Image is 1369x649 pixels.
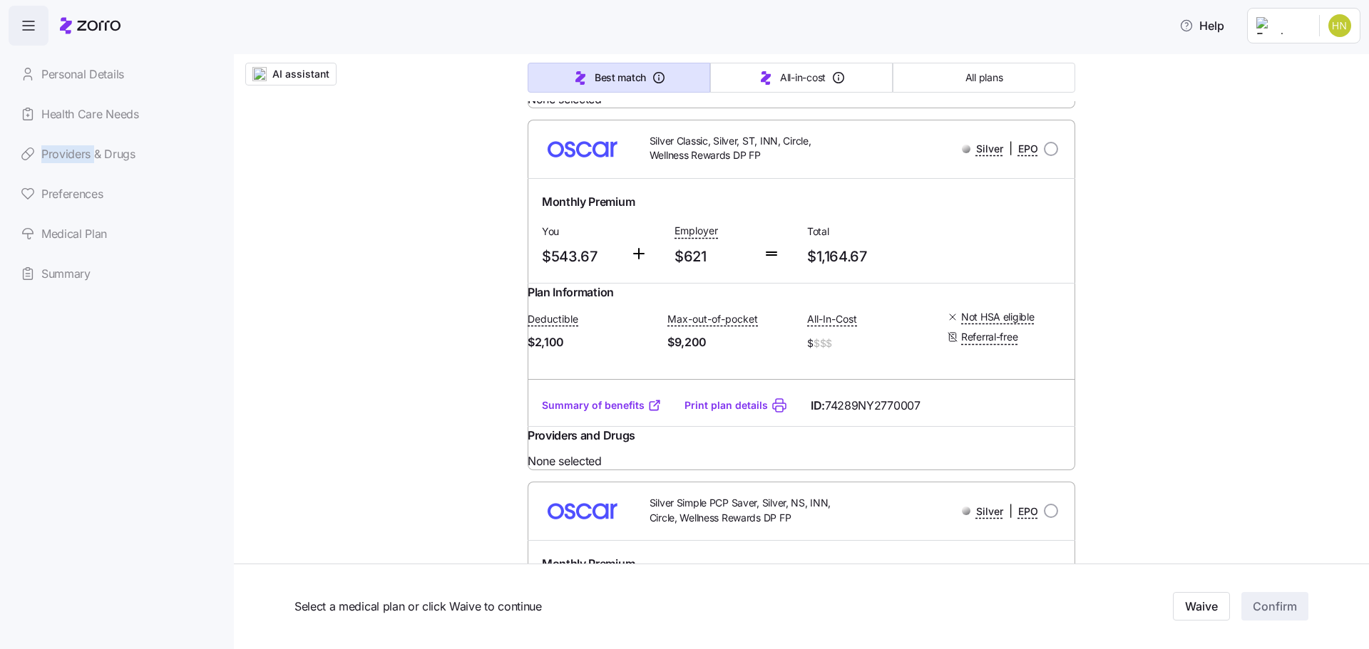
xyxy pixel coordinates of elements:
[807,224,928,239] span: Total
[807,333,935,353] span: $
[961,310,1035,324] span: Not HSA eligible
[807,312,857,326] span: All-In-Cost
[976,504,1003,519] span: Silver
[1168,11,1236,40] button: Help
[780,71,826,85] span: All-in-cost
[528,452,1075,470] span: None selected
[814,336,832,351] span: $$$
[962,140,1038,157] div: |
[528,333,656,351] span: $2,100
[811,397,921,415] span: ID:
[1018,142,1038,156] span: EPO
[965,71,1003,85] span: All plans
[539,132,627,166] img: Oscar
[1253,598,1297,616] span: Confirm
[675,245,752,269] span: $621
[825,397,921,415] span: 74289NY2770007
[961,330,1017,344] span: Referral-free
[542,224,619,239] span: You
[684,398,768,412] a: Print plan details
[1179,17,1224,34] span: Help
[245,63,337,85] button: AI assistant
[1173,593,1230,621] button: Waive
[539,494,627,528] img: Oscar
[542,555,635,573] span: Monthly Premium
[272,67,329,81] span: AI assistant
[1328,14,1351,37] img: d59caf4a4bc20bf4a1c87e7c3fe8d8f3
[976,142,1003,156] span: Silver
[294,598,967,616] span: Select a medical plan or click Waive to continue
[650,496,840,525] span: Silver Simple PCP Saver, Silver, NS, INN, Circle, Wellness Rewards DP FP
[1256,17,1308,34] img: Employer logo
[1018,504,1038,519] span: EPO
[675,224,718,238] span: Employer
[528,427,635,445] span: Providers and Drugs
[528,312,578,326] span: Deductible
[252,67,267,81] img: ai-icon.png
[667,333,796,351] span: $9,200
[1241,593,1308,621] button: Confirm
[962,502,1038,520] div: |
[542,193,635,211] span: Monthly Premium
[528,284,614,301] span: Plan Information
[1185,598,1218,616] span: Waive
[595,71,646,85] span: Best match
[650,134,840,163] span: Silver Classic, Silver, ST, INN, Circle, Wellness Rewards DP FP
[542,398,662,412] a: Summary of benefits
[542,245,619,269] span: $543.67
[807,245,928,269] span: $1,164.67
[667,312,758,326] span: Max-out-of-pocket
